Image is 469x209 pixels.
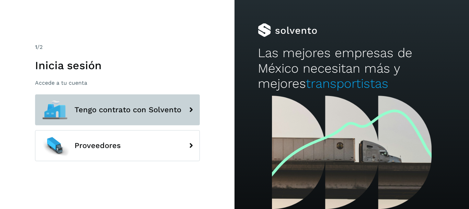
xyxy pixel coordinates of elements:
p: Accede a tu cuenta [35,80,200,86]
button: Proveedores [35,130,200,161]
span: Tengo contrato con Solvento [75,106,181,114]
div: /2 [35,43,200,51]
span: 1 [35,44,37,50]
button: Tengo contrato con Solvento [35,94,200,125]
span: Proveedores [75,142,121,150]
h2: Las mejores empresas de México necesitan más y mejores [258,45,445,91]
span: transportistas [306,76,388,91]
h1: Inicia sesión [35,59,200,72]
